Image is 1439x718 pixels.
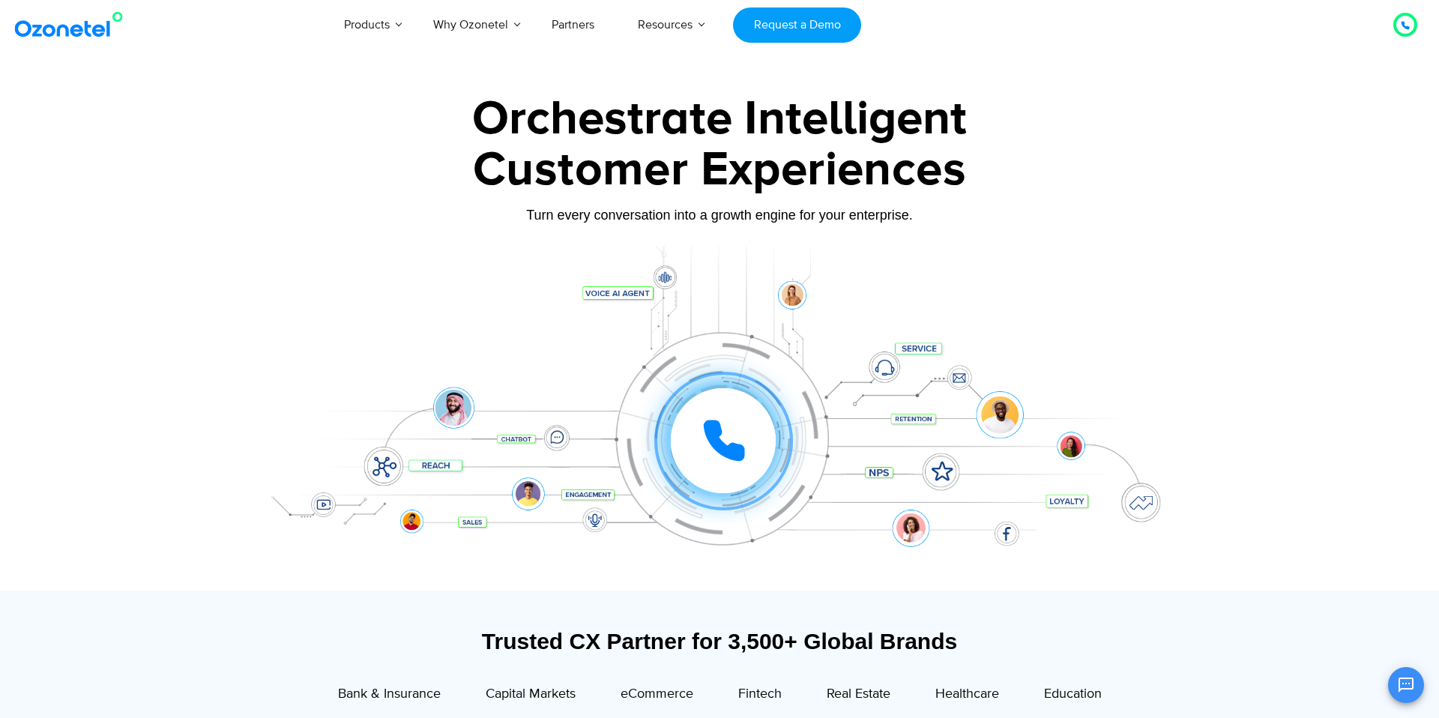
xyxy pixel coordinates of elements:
[1044,684,1102,708] a: Education
[251,95,1188,143] div: Orchestrate Intelligent
[338,684,441,708] a: Bank & Insurance
[259,628,1180,654] div: Trusted CX Partner for 3,500+ Global Brands
[935,684,999,708] a: Healthcare
[338,686,441,702] span: Bank & Insurance
[935,686,999,702] span: Healthcare
[827,684,890,708] a: Real Estate
[1044,686,1102,702] span: Education
[827,686,890,702] span: Real Estate
[738,686,782,702] span: Fintech
[251,207,1188,223] div: Turn every conversation into a growth engine for your enterprise.
[251,134,1188,206] div: Customer Experiences
[621,686,693,702] span: eCommerce
[733,7,861,43] a: Request a Demo
[1388,667,1424,703] button: Open chat
[486,686,576,702] span: Capital Markets
[738,684,782,708] a: Fintech
[621,684,693,708] a: eCommerce
[486,684,576,708] a: Capital Markets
